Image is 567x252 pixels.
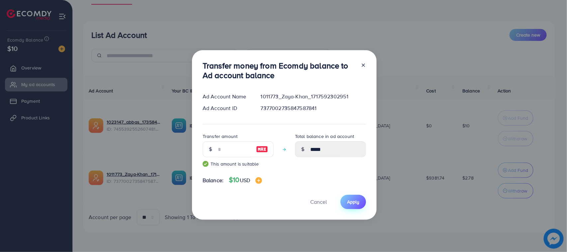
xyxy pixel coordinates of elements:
h4: $10 [229,176,262,184]
span: Apply [347,198,359,205]
div: Ad Account Name [197,93,255,100]
label: Total balance in ad account [295,133,354,140]
img: image [255,177,262,184]
button: Apply [340,195,366,209]
span: Cancel [310,198,327,205]
button: Cancel [302,195,335,209]
div: Ad Account ID [197,104,255,112]
small: This amount is suitable [203,161,274,167]
label: Transfer amount [203,133,237,140]
div: 1011773_Zaya-Khan_1717592302951 [255,93,371,100]
div: 7377002735847587841 [255,104,371,112]
span: Balance: [203,177,224,184]
img: image [256,145,268,153]
h3: Transfer money from Ecomdy balance to Ad account balance [203,61,355,80]
span: USD [240,177,250,184]
img: guide [203,161,209,167]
